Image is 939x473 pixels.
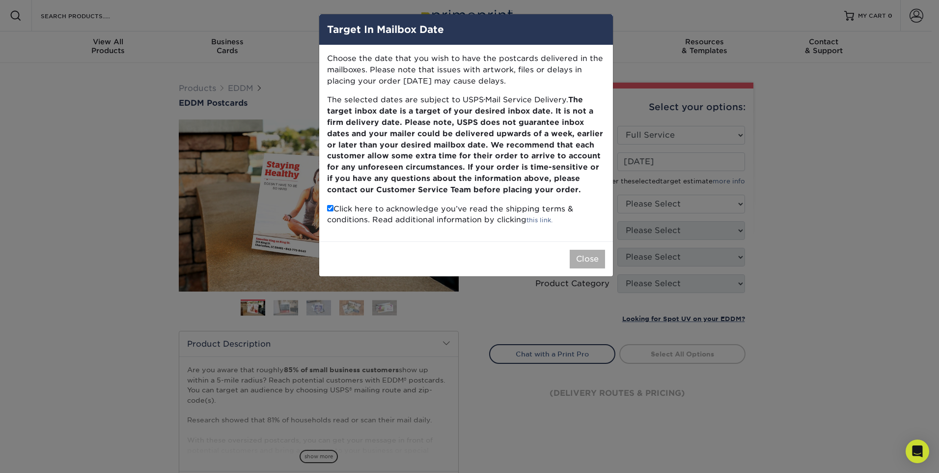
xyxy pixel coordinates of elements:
small: ® [484,98,485,101]
h4: Target In Mailbox Date [327,22,605,37]
div: Open Intercom Messenger [906,440,929,463]
b: The target inbox date is a target of your desired inbox date. It is not a firm delivery date. Ple... [327,95,603,194]
p: Choose the date that you wish to have the postcards delivered in the mailboxes. Please note that ... [327,53,605,87]
a: this link. [526,216,552,224]
p: The selected dates are subject to USPS Mail Service Delivery. [327,94,605,195]
p: Click here to acknowledge you’ve read the shipping terms & conditions. Read additional informatio... [327,204,605,226]
button: Close [570,250,605,268]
